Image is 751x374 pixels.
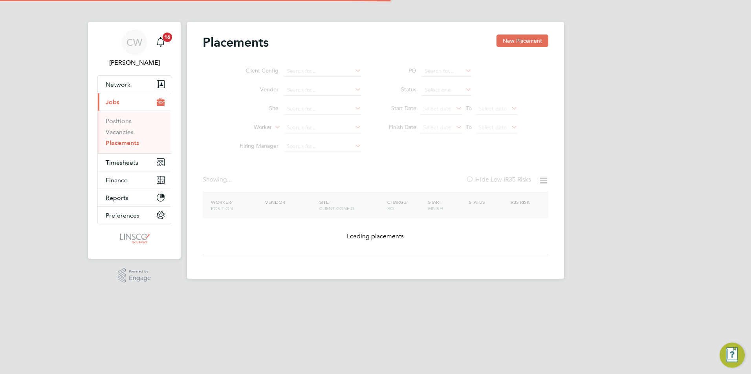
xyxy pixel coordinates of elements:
span: Network [106,81,130,88]
div: Jobs [98,111,171,153]
button: Preferences [98,207,171,224]
a: Placements [106,139,139,147]
span: Powered by [129,268,151,275]
span: CW [126,37,142,47]
button: Engage Resource Center [720,343,745,368]
span: Chloe Whittall [97,58,171,67]
a: Powered byEngage [118,268,151,283]
div: Showing [203,176,233,184]
span: Engage [129,275,151,281]
span: ... [227,176,232,183]
span: Timesheets [106,159,138,166]
span: Reports [106,194,128,202]
label: Hide Low IR35 Risks [466,176,531,183]
nav: Main navigation [88,22,181,259]
a: Go to home page [97,232,171,245]
a: CW[PERSON_NAME] [97,30,171,67]
button: Network [98,76,171,93]
button: New Placement [496,34,548,47]
button: Reports [98,189,171,206]
span: Jobs [106,98,119,106]
span: Finance [106,176,128,184]
button: Finance [98,171,171,189]
a: Vacancies [106,128,134,136]
span: Preferences [106,212,139,219]
img: linsco-logo-retina.png [118,232,150,245]
button: Timesheets [98,154,171,171]
button: Jobs [98,93,171,111]
a: 16 [153,30,169,55]
a: Positions [106,117,132,125]
span: 16 [163,33,172,42]
h2: Placements [203,34,269,50]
